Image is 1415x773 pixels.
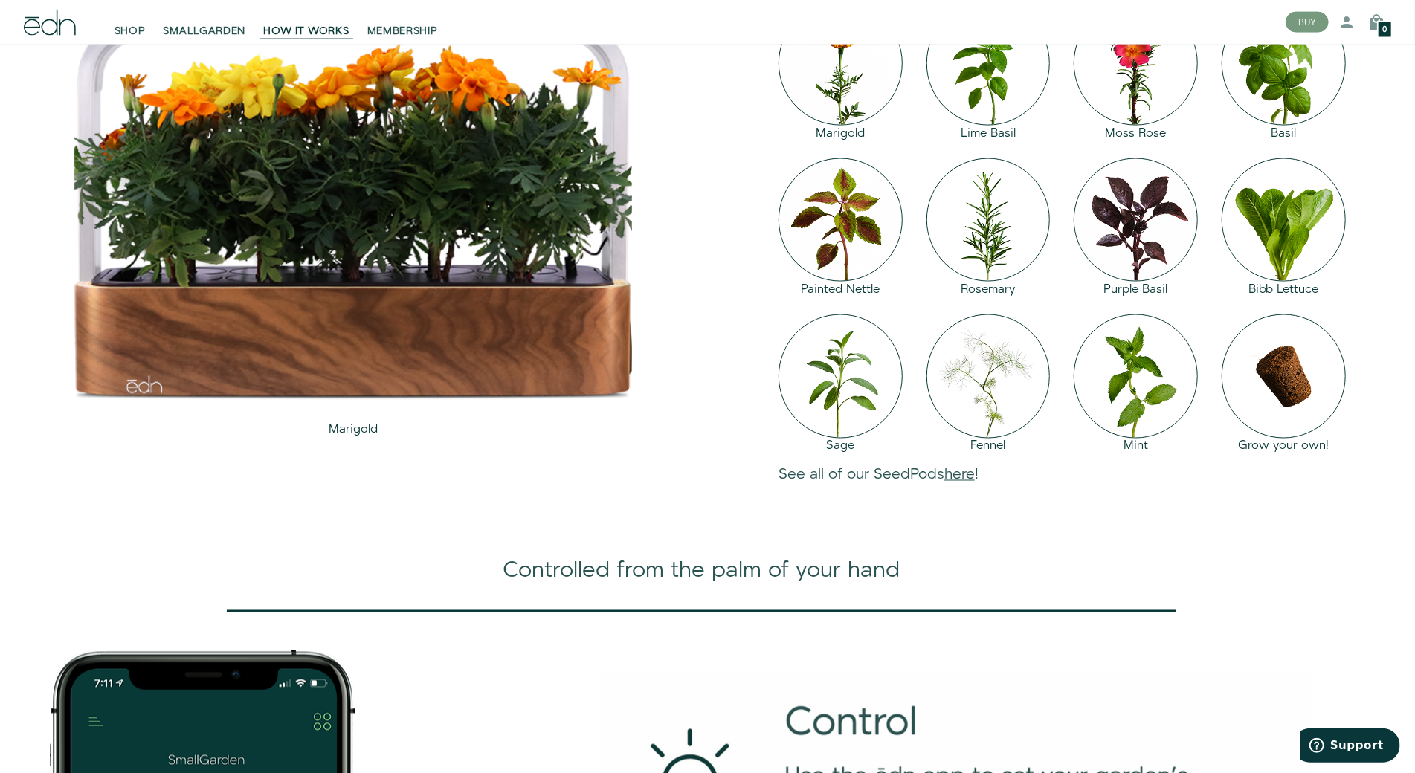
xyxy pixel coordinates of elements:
div: Moss Rose [1074,126,1198,143]
img: edn-_0006_painted-nettle_2048x.png [779,158,903,282]
span: 0 [1383,26,1387,34]
img: edn-_0000_single-pod_2048x.png [1222,314,1346,439]
div: Marigold [779,126,903,143]
a: SMALLGARDEN [155,6,255,39]
a: HOW IT WORKS [254,6,358,39]
span: SHOP [115,24,146,39]
div: Rosemary [926,282,1051,299]
iframe: Opens a widget where you can find more information [1300,728,1400,766]
div: Basil [1222,126,1346,143]
img: edn-_0019_rosemary_2048x.png [926,158,1051,282]
span: SMALLGARDEN [164,24,246,39]
a: here [944,465,975,485]
div: Grow your own! [1222,439,1346,456]
h3: See all of our SeedPods ! [779,468,1346,484]
span: MEMBERSHIP [367,24,438,39]
div: Controlled from the palm of your hand [24,555,1379,587]
img: edn-_0011_purple-basil_2048x.png [1074,158,1198,282]
img: edn-_0013_lime-basil_2048x.png [926,1,1051,126]
div: Bibb Lettuce [1222,282,1346,299]
div: Fennel [926,439,1051,456]
img: edn-_0014_fennel_2048x.png [926,314,1051,439]
div: Lime Basil [926,126,1051,143]
img: edn-_0005_bibb_2048x.png [1222,158,1346,282]
a: SHOP [106,6,155,39]
img: edn-_0015_sage_2048x.png [779,314,903,439]
button: BUY [1286,12,1329,33]
a: MEMBERSHIP [358,6,447,39]
div: Purple Basil [1074,282,1198,299]
div: Painted Nettle [779,282,903,299]
img: edn-_0008_moss-rose_2048x.png [1074,1,1198,126]
div: Sage [779,439,903,456]
img: edn-_0012_marigold_4f71d701-4fa6-4027-a6db-762028427113_2048x.png [779,1,903,126]
img: edn-_0007_basil_2048x.png [1222,1,1346,126]
div: Mint [1074,439,1198,456]
img: edn-_0018_mint_2048x.png [1074,314,1198,439]
span: HOW IT WORKS [263,24,349,39]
